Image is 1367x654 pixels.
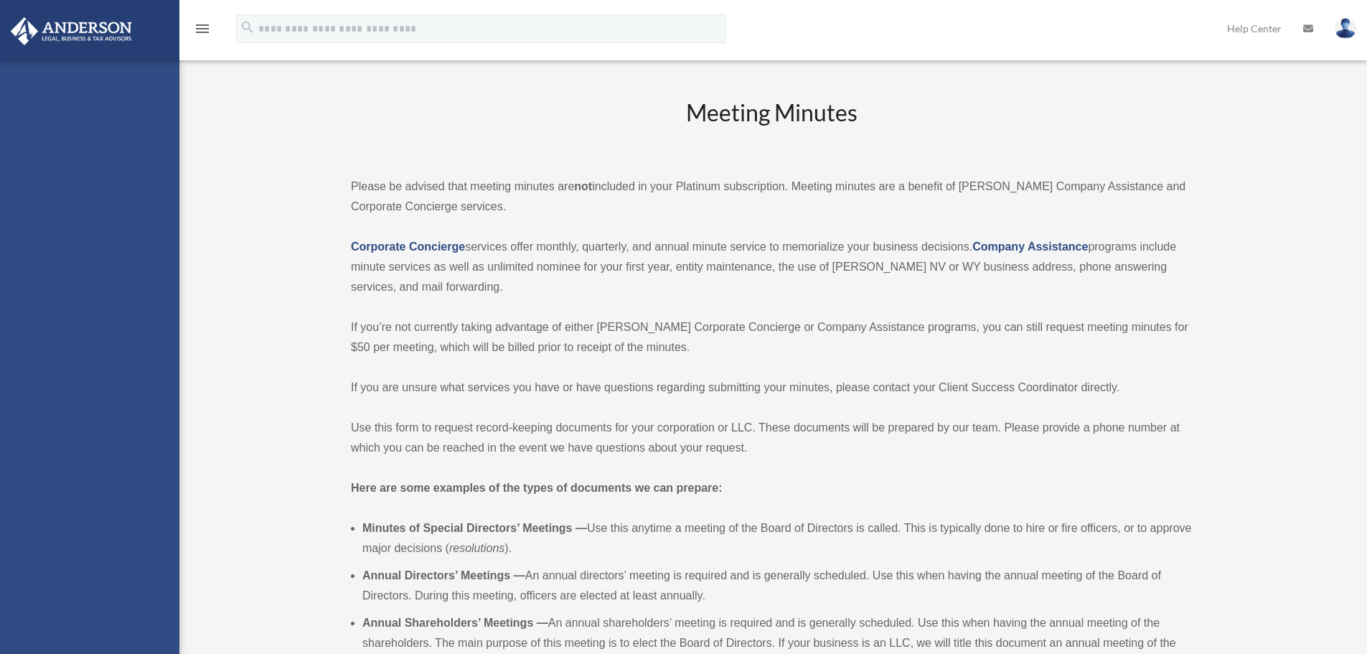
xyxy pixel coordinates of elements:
[351,482,723,494] strong: Here are some examples of the types of documents we can prepare:
[1335,18,1356,39] img: User Pic
[351,418,1192,458] p: Use this form to request record-keeping documents for your corporation or LLC. These documents wi...
[972,240,1088,253] a: Company Assistance
[362,518,1192,559] li: Use this anytime a meeting of the Board of Directors is called. This is typically done to hire or...
[351,177,1192,217] p: Please be advised that meeting minutes are included in your Platinum subscription. Meeting minute...
[351,378,1192,398] p: If you are unsure what services you have or have questions regarding submitting your minutes, ple...
[194,25,211,37] a: menu
[194,20,211,37] i: menu
[362,566,1192,606] li: An annual directors’ meeting is required and is generally scheduled. Use this when having the ann...
[362,617,548,629] b: Annual Shareholders’ Meetings —
[351,240,465,253] a: Corporate Concierge
[240,19,255,35] i: search
[351,237,1192,297] p: services offer monthly, quarterly, and annual minute service to memorialize your business decisio...
[574,180,592,192] strong: not
[449,542,504,554] em: resolutions
[362,569,525,581] b: Annual Directors’ Meetings —
[6,17,136,45] img: Anderson Advisors Platinum Portal
[362,522,587,534] b: Minutes of Special Directors’ Meetings —
[351,317,1192,358] p: If you’re not currently taking advantage of either [PERSON_NAME] Corporate Concierge or Company A...
[351,97,1192,157] h2: Meeting Minutes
